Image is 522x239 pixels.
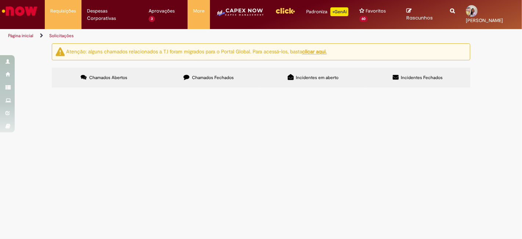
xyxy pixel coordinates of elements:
[466,17,503,24] span: [PERSON_NAME]
[149,16,155,22] span: 3
[49,33,74,39] a: Solicitações
[215,7,264,22] img: CapexLogo5.png
[359,16,368,22] span: 60
[302,49,327,55] a: clicar aqui.
[406,8,439,21] a: Rascunhos
[66,49,327,55] ng-bind-html: Atenção: alguns chamados relacionados a T.I foram migrados para o Portal Global. Para acessá-los,...
[192,75,234,81] span: Chamados Fechados
[149,7,175,15] span: Aprovações
[89,75,127,81] span: Chamados Abertos
[8,33,33,39] a: Página inicial
[296,75,339,81] span: Incidentes em aberto
[193,7,204,15] span: More
[87,7,138,22] span: Despesas Corporativas
[275,5,295,16] img: click_logo_yellow_360x200.png
[50,7,76,15] span: Requisições
[330,7,348,16] p: +GenAi
[306,7,348,16] div: Padroniza
[401,75,443,81] span: Incidentes Fechados
[6,29,342,43] ul: Trilhas de página
[1,4,39,18] img: ServiceNow
[406,14,433,21] span: Rascunhos
[366,7,386,15] span: Favoritos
